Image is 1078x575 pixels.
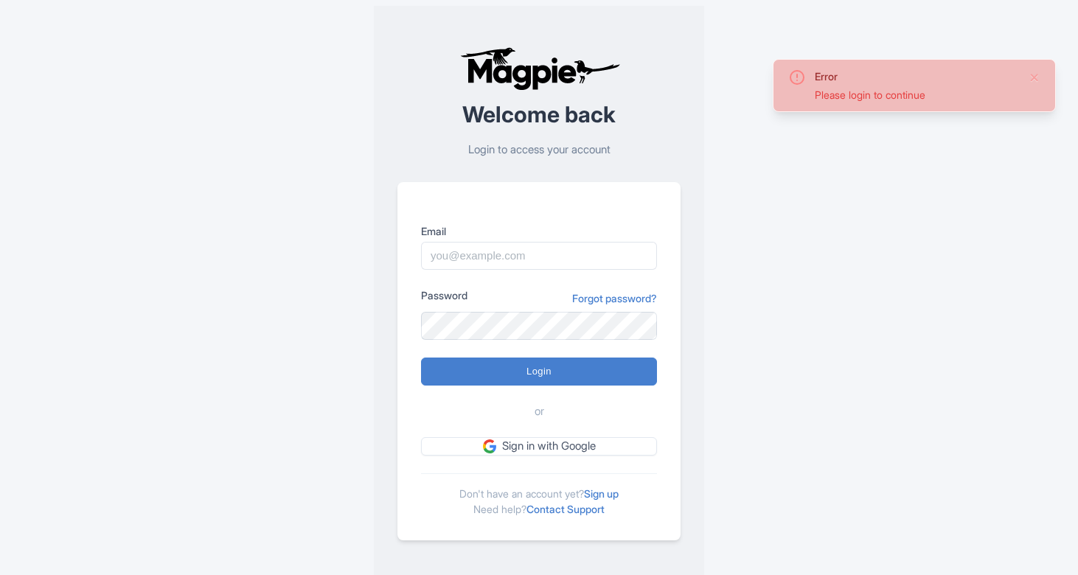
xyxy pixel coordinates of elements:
[483,439,496,453] img: google.svg
[421,223,657,239] label: Email
[421,473,657,517] div: Don't have an account yet? Need help?
[815,87,1017,102] div: Please login to continue
[584,487,619,500] a: Sign up
[572,290,657,306] a: Forgot password?
[535,403,544,420] span: or
[421,242,657,270] input: you@example.com
[526,503,605,515] a: Contact Support
[456,46,622,91] img: logo-ab69f6fb50320c5b225c76a69d11143b.png
[397,102,681,127] h2: Welcome back
[421,437,657,456] a: Sign in with Google
[397,142,681,158] p: Login to access your account
[1029,69,1040,86] button: Close
[421,358,657,386] input: Login
[421,287,467,303] label: Password
[815,69,1017,84] div: Error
